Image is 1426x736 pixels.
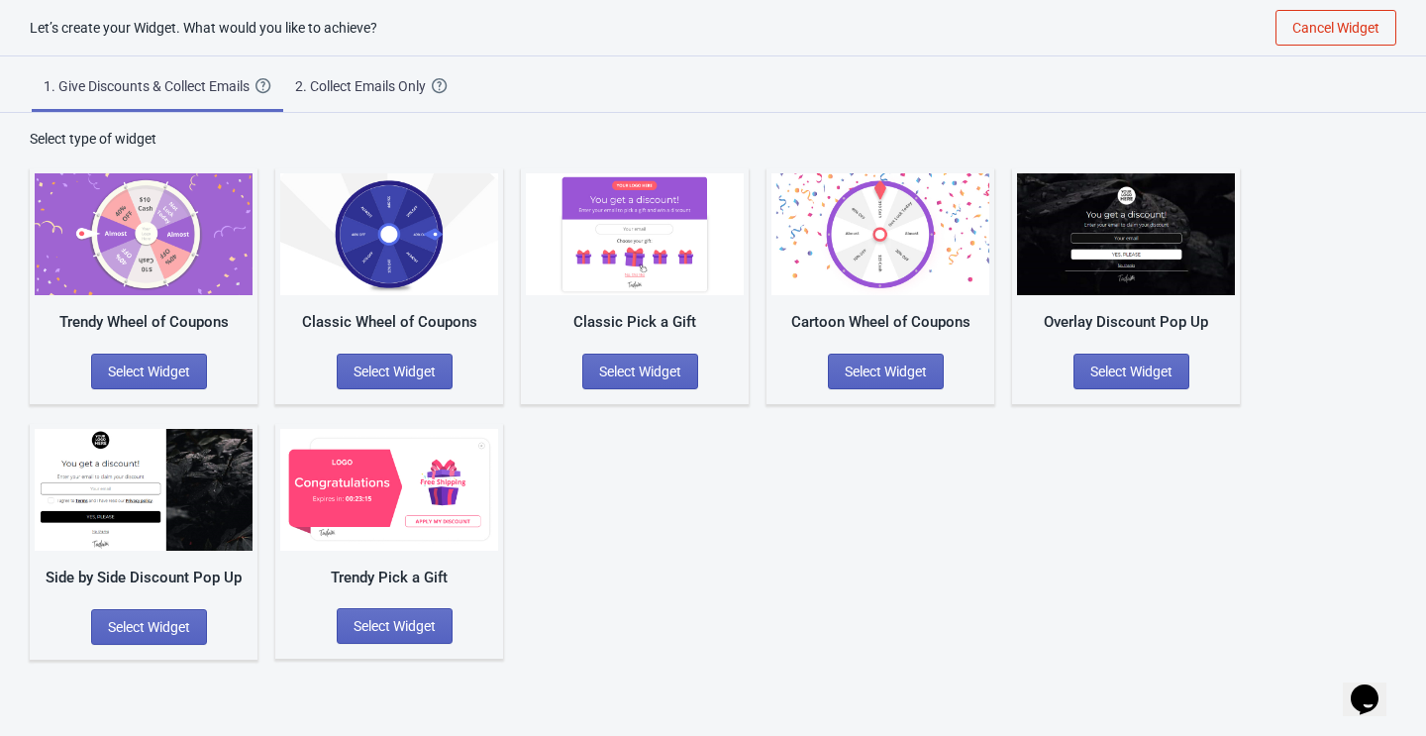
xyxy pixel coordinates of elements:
[354,364,436,379] span: Select Widget
[845,364,927,379] span: Select Widget
[35,173,253,295] img: trendy_game.png
[1275,10,1396,46] button: Cancel Widget
[295,76,432,96] div: 2. Collect Emails Only
[91,354,207,389] button: Select Widget
[1017,173,1235,295] img: full_screen_popup.jpg
[526,311,744,334] div: Classic Pick a Gift
[35,311,253,334] div: Trendy Wheel of Coupons
[354,618,436,634] span: Select Widget
[280,429,498,551] img: gift_game_v2.jpg
[337,354,453,389] button: Select Widget
[828,354,944,389] button: Select Widget
[108,364,190,379] span: Select Widget
[44,76,255,96] div: 1. Give Discounts & Collect Emails
[108,619,190,635] span: Select Widget
[1292,20,1379,36] span: Cancel Widget
[280,173,498,295] img: classic_game.jpg
[337,608,453,644] button: Select Widget
[582,354,698,389] button: Select Widget
[35,429,253,551] img: regular_popup.jpg
[526,173,744,295] img: gift_game.jpg
[771,173,989,295] img: cartoon_game.jpg
[1017,311,1235,334] div: Overlay Discount Pop Up
[30,129,1396,149] div: Select type of widget
[1343,657,1406,716] iframe: chat widget
[91,609,207,645] button: Select Widget
[35,567,253,589] div: Side by Side Discount Pop Up
[280,311,498,334] div: Classic Wheel of Coupons
[771,311,989,334] div: Cartoon Wheel of Coupons
[1073,354,1189,389] button: Select Widget
[1090,364,1172,379] span: Select Widget
[599,364,681,379] span: Select Widget
[280,567,498,589] div: Trendy Pick a Gift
